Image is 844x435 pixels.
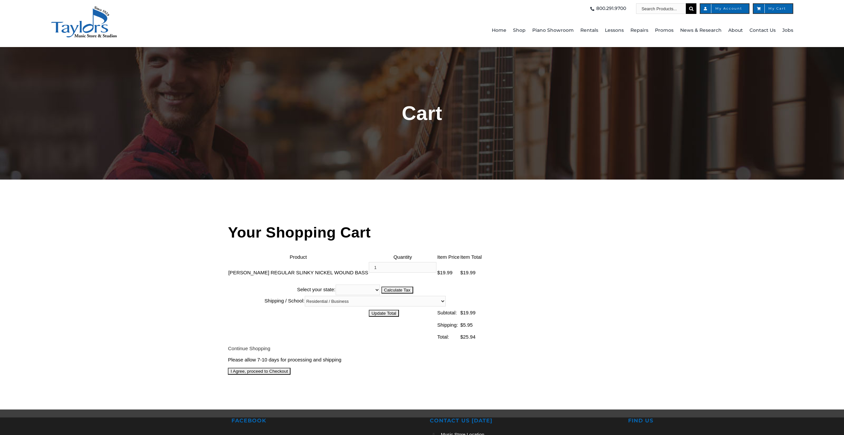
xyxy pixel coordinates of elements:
td: $19.99 [461,307,484,319]
span: Lessons [605,25,624,36]
a: Promos [655,14,674,47]
th: Item Total [461,253,484,261]
div: Please allow 7-10 days for processing and shipping [228,354,616,365]
th: Select your state: [228,284,484,296]
select: State billing address [337,285,382,295]
a: About [728,14,743,47]
a: My Account [700,3,749,14]
h2: FIND US [628,417,811,424]
td: Total: [437,331,461,343]
h2: FACEBOOK [231,417,414,424]
span: Promos [655,25,674,36]
th: Quantity [368,253,437,261]
td: $5.95 [461,319,484,331]
td: Subtotal: [437,307,461,319]
a: Home [492,14,506,47]
span: News & Research [680,25,722,36]
a: Lessons [605,14,624,47]
input: Update Total [369,310,399,317]
a: Jobs [782,14,793,47]
th: Product [228,253,368,261]
input: I Agree, proceed to Checkout [228,368,291,375]
span: Shop [513,25,526,36]
th: Shipping / School: [228,296,484,307]
input: Calculate Tax [383,287,415,294]
a: Contact Us [749,14,776,47]
nav: Top Right [244,3,793,14]
h1: Cart [228,99,616,127]
a: Piano Showroom [532,14,574,47]
a: Continue Shopping [228,346,270,351]
span: About [728,25,743,36]
span: Jobs [782,25,793,36]
span: My Cart [760,7,786,10]
a: My Cart [753,3,793,14]
a: Shop [513,14,526,47]
h2: CONTACT US [DATE] [430,417,613,424]
span: Piano Showroom [532,25,574,36]
h1: Your Shopping Cart [228,222,616,243]
a: Repairs [630,14,648,47]
span: Contact Us [749,25,776,36]
span: Home [492,25,506,36]
td: $19.99 [437,261,461,284]
a: 800.291.9700 [588,3,626,14]
span: 800.291.9700 [596,3,626,14]
td: Shipping: [437,319,461,331]
input: Search Products... [636,3,686,14]
td: [PERSON_NAME] REGULAR SLINKY NICKEL WOUND BASS [228,261,368,284]
nav: Main Menu [244,14,793,47]
span: My Account [707,7,742,10]
td: $19.99 [461,261,484,284]
a: News & Research [680,14,722,47]
td: $25.94 [461,331,484,343]
th: Item Price [437,253,461,261]
input: Search [686,3,696,14]
span: Rentals [580,25,598,36]
a: Rentals [580,14,598,47]
a: taylors-music-store-west-chester [51,6,117,11]
span: Repairs [630,25,648,36]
